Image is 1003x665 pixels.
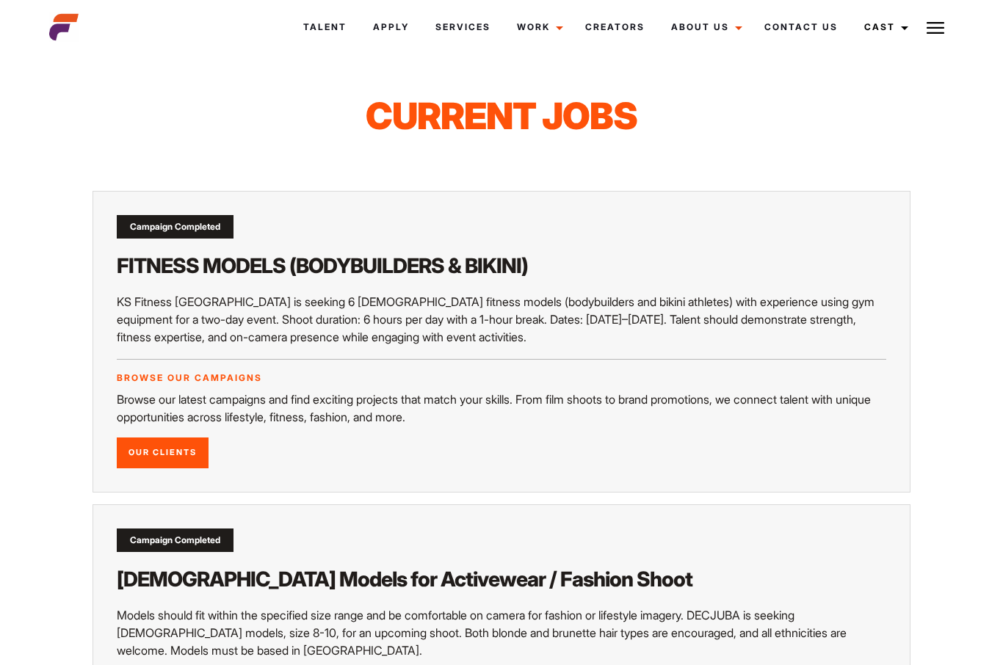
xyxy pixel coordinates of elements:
div: Campaign Completed [117,215,233,239]
h2: [DEMOGRAPHIC_DATA] Models for Activewear / Fashion Shoot [117,565,886,593]
a: Services [422,7,504,47]
div: Campaign Completed [117,528,233,552]
a: Our Clients [117,437,209,468]
a: Cast [851,7,917,47]
p: Browse our campaigns [117,371,886,385]
img: cropped-aefm-brand-fav-22-square.png [49,12,79,42]
a: Contact Us [751,7,851,47]
p: Browse our latest campaigns and find exciting projects that match your skills. From film shoots t... [117,390,886,426]
a: Creators [572,7,658,47]
a: About Us [658,7,751,47]
p: KS Fitness [GEOGRAPHIC_DATA] is seeking 6 [DEMOGRAPHIC_DATA] fitness models (bodybuilders and bik... [117,293,886,346]
h1: Current Jobs [241,94,761,138]
span: Models should fit within the specified size range and be comfortable on camera for fashion or lif... [117,608,847,658]
h2: FITNESS MODELS (BODYBUILDERS & BIKINI) [117,252,886,280]
a: Talent [290,7,360,47]
a: Work [504,7,572,47]
img: Burger icon [927,19,944,37]
a: Apply [360,7,422,47]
